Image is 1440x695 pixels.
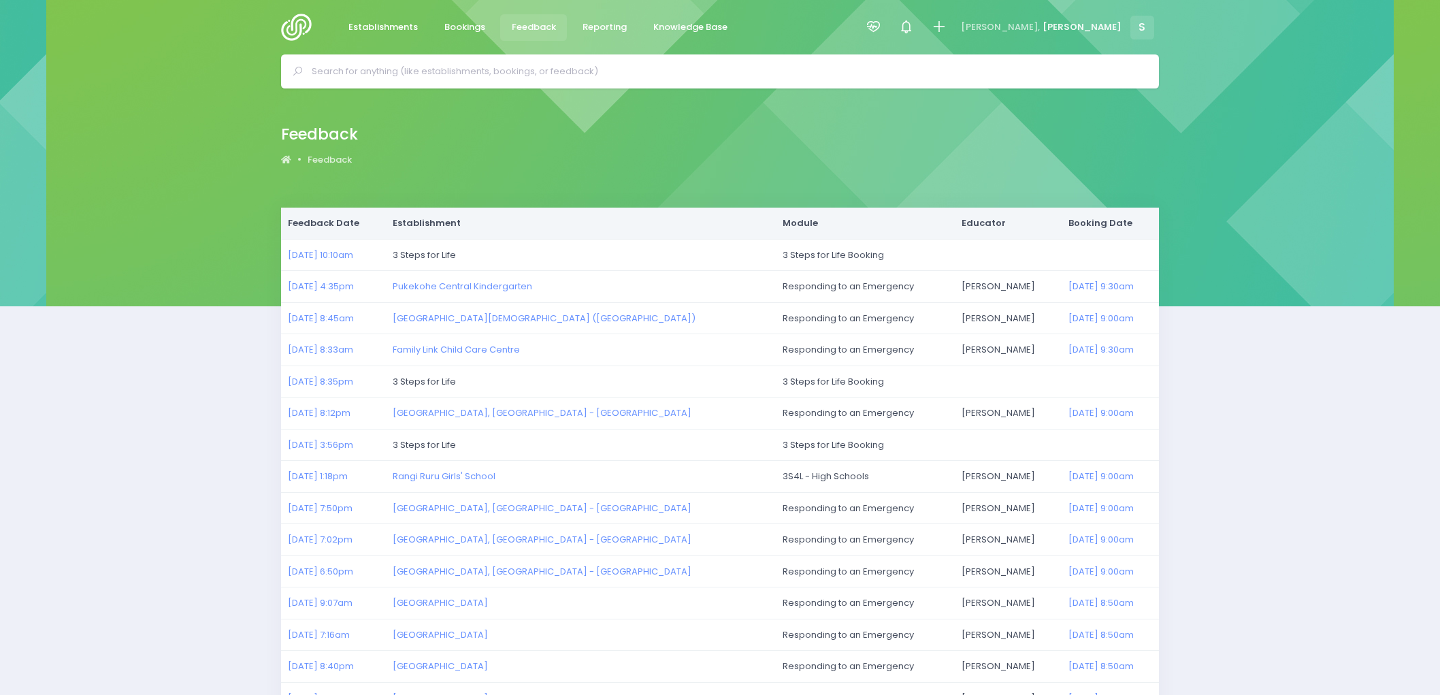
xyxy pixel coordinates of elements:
a: [GEOGRAPHIC_DATA], [GEOGRAPHIC_DATA] - [GEOGRAPHIC_DATA] [393,565,691,578]
td: [PERSON_NAME] [955,492,1062,524]
a: [GEOGRAPHIC_DATA], [GEOGRAPHIC_DATA] - [GEOGRAPHIC_DATA] [393,406,691,419]
td: 3 Steps for Life Booking [776,429,1159,461]
td: [PERSON_NAME] [955,651,1062,683]
a: [DATE] 7:02pm [288,533,353,546]
a: Establishments [337,14,429,41]
a: [DATE] 8:35pm [288,375,353,388]
span: Bookings [444,20,485,34]
th: Booking Date [1062,208,1159,239]
a: [DATE] 10:10am [288,248,353,261]
img: Logo [281,14,320,41]
a: [DATE] 8:50am [1068,596,1134,609]
th: Educator [955,208,1062,239]
a: [DATE] 9:00am [1068,533,1134,546]
td: 3S4L - High Schools [776,461,954,493]
a: [DATE] 7:50pm [288,502,353,515]
a: Reporting [571,14,638,41]
td: Responding to an Emergency [776,555,954,587]
a: [DATE] 3:56pm [288,438,353,451]
a: [GEOGRAPHIC_DATA], [GEOGRAPHIC_DATA] - [GEOGRAPHIC_DATA] [393,533,691,546]
a: [DATE] 8:40pm [288,660,354,673]
a: [DATE] 8:50am [1068,660,1134,673]
span: [PERSON_NAME], [961,20,1040,34]
a: [GEOGRAPHIC_DATA] [393,628,488,641]
a: Bookings [433,14,496,41]
a: [DATE] 9:30am [1068,343,1134,356]
a: [DATE] 9:00am [1068,502,1134,515]
a: [GEOGRAPHIC_DATA] [393,596,488,609]
td: Responding to an Emergency [776,619,954,651]
a: [DATE] 6:50pm [288,565,353,578]
td: [PERSON_NAME] [955,619,1062,651]
a: [GEOGRAPHIC_DATA], [GEOGRAPHIC_DATA] - [GEOGRAPHIC_DATA] [393,502,691,515]
input: Search for anything (like establishments, bookings, or feedback) [312,61,1140,82]
a: [GEOGRAPHIC_DATA][DEMOGRAPHIC_DATA] ([GEOGRAPHIC_DATA]) [393,312,696,325]
span: S [1130,16,1154,39]
a: [DATE] 8:50am [1068,628,1134,641]
a: [DATE] 7:16am [288,628,350,641]
td: [PERSON_NAME] [955,587,1062,619]
a: [DATE] 4:35pm [288,280,354,293]
a: Pukekohe Central Kindergarten [393,280,532,293]
span: 3 Steps for Life [393,438,456,451]
a: Family Link Child Care Centre [393,343,520,356]
th: Establishment [386,208,776,239]
td: 3 Steps for Life Booking [776,239,1159,271]
td: [PERSON_NAME] [955,461,1062,493]
td: Responding to an Emergency [776,492,954,524]
td: [PERSON_NAME] [955,334,1062,366]
td: Responding to an Emergency [776,587,954,619]
span: Feedback [512,20,556,34]
td: [PERSON_NAME] [955,555,1062,587]
span: 3 Steps for Life [393,248,456,261]
td: Responding to an Emergency [776,302,954,334]
span: Knowledge Base [653,20,727,34]
a: Feedback [500,14,567,41]
a: Feedback [308,153,352,167]
span: [PERSON_NAME] [1043,20,1122,34]
a: [DATE] 9:00am [1068,565,1134,578]
td: Responding to an Emergency [776,398,954,430]
a: [DATE] 9:00am [1068,312,1134,325]
span: Reporting [583,20,627,34]
td: Responding to an Emergency [776,524,954,556]
td: Responding to an Emergency [776,271,954,303]
h2: Feedback [281,125,358,144]
td: [PERSON_NAME] [955,302,1062,334]
td: Responding to an Emergency [776,334,954,366]
a: [DATE] 8:45am [288,312,354,325]
a: [DATE] 8:12pm [288,406,350,419]
a: [DATE] 9:07am [288,596,353,609]
a: [DATE] 8:33am [288,343,353,356]
td: [PERSON_NAME] [955,398,1062,430]
td: 3 Steps for Life Booking [776,366,1159,398]
th: Module [776,208,954,239]
a: [DATE] 9:00am [1068,406,1134,419]
a: Knowledge Base [642,14,738,41]
a: [GEOGRAPHIC_DATA] [393,660,488,673]
a: [DATE] 9:30am [1068,280,1134,293]
a: [DATE] 9:00am [1068,470,1134,483]
td: Responding to an Emergency [776,651,954,683]
td: [PERSON_NAME] [955,271,1062,303]
span: Establishments [348,20,418,34]
th: Feedback Date [281,208,386,239]
a: [DATE] 1:18pm [288,470,348,483]
span: 3 Steps for Life [393,375,456,388]
a: Rangi Ruru Girls' School [393,470,495,483]
td: [PERSON_NAME] [955,524,1062,556]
